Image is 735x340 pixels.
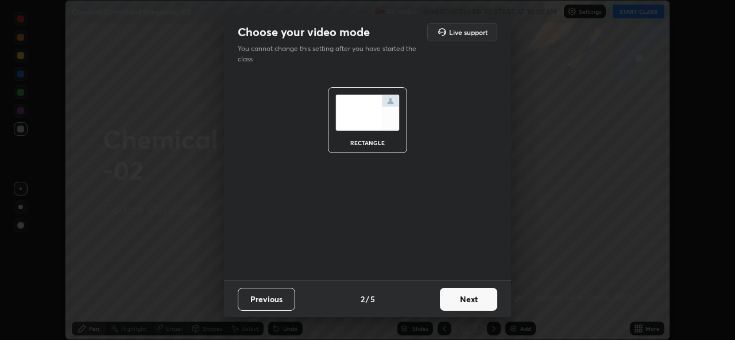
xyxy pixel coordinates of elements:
[238,25,370,40] h2: Choose your video mode
[345,140,390,146] div: rectangle
[449,29,488,36] h5: Live support
[366,293,369,305] h4: /
[238,44,424,64] p: You cannot change this setting after you have started the class
[370,293,375,305] h4: 5
[335,95,400,131] img: normalScreenIcon.ae25ed63.svg
[238,288,295,311] button: Previous
[361,293,365,305] h4: 2
[440,288,497,311] button: Next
